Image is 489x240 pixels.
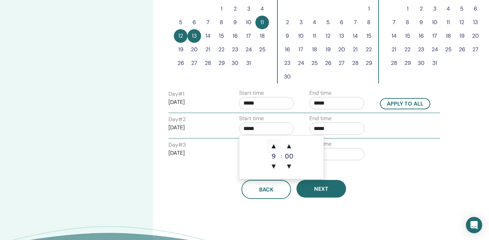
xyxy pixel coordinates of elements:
button: 24 [428,43,441,56]
button: 22 [215,43,228,56]
button: 9 [228,16,242,29]
button: Next [296,180,346,198]
button: 12 [174,29,187,43]
button: 22 [401,43,414,56]
button: 5 [174,16,187,29]
button: 4 [308,16,321,29]
button: 24 [242,43,255,56]
button: 6 [335,16,348,29]
label: Day # 2 [168,115,186,124]
p: [DATE] [168,149,223,157]
button: 20 [469,29,482,43]
label: End time [309,89,331,97]
button: 23 [228,43,242,56]
span: ▲ [267,139,280,153]
button: 26 [174,56,187,70]
button: 10 [242,16,255,29]
button: 1 [401,2,414,16]
button: 21 [387,43,401,56]
div: Open Intercom Messenger [466,217,482,233]
button: 12 [321,29,335,43]
button: 11 [308,29,321,43]
button: 27 [335,56,348,70]
div: 00 [282,153,296,160]
button: 27 [187,56,201,70]
p: [DATE] [168,124,223,132]
div: 9 [267,153,280,160]
button: 5 [321,16,335,29]
button: 14 [348,29,362,43]
button: 19 [321,43,335,56]
button: 15 [362,29,376,43]
button: 8 [401,16,414,29]
button: 13 [469,16,482,29]
button: 30 [228,56,242,70]
button: 29 [401,56,414,70]
button: 11 [255,16,269,29]
button: 17 [428,29,441,43]
button: 28 [387,56,401,70]
button: 16 [228,29,242,43]
button: 7 [387,16,401,29]
button: 1 [215,2,228,16]
button: 5 [455,2,469,16]
button: 26 [321,56,335,70]
button: 10 [294,29,308,43]
button: 2 [414,2,428,16]
button: 19 [455,29,469,43]
button: 16 [414,29,428,43]
button: 17 [242,29,255,43]
button: 3 [242,2,255,16]
span: ▼ [267,160,280,173]
button: 7 [201,16,215,29]
button: 19 [174,43,187,56]
button: 30 [414,56,428,70]
button: 7 [348,16,362,29]
button: 9 [280,29,294,43]
button: 4 [441,2,455,16]
button: 1 [362,2,376,16]
button: 25 [255,43,269,56]
button: 20 [335,43,348,56]
button: 15 [401,29,414,43]
button: 26 [455,43,469,56]
button: 8 [215,16,228,29]
div: : [280,139,282,173]
button: 6 [469,2,482,16]
button: 21 [201,43,215,56]
span: Next [314,185,328,192]
button: 27 [469,43,482,56]
label: End time [309,114,331,123]
button: 23 [414,43,428,56]
button: 17 [294,43,308,56]
label: Day # 1 [168,90,184,98]
button: 11 [441,16,455,29]
button: 25 [441,43,455,56]
p: [DATE] [168,98,223,106]
button: 22 [362,43,376,56]
button: 2 [280,16,294,29]
button: 13 [335,29,348,43]
button: 23 [280,56,294,70]
button: 29 [362,56,376,70]
button: 4 [255,2,269,16]
button: 18 [255,29,269,43]
span: ▲ [282,139,296,153]
button: 31 [428,56,441,70]
button: 8 [362,16,376,29]
span: ▼ [282,160,296,173]
button: 13 [187,29,201,43]
button: 9 [414,16,428,29]
button: 18 [441,29,455,43]
button: 16 [280,43,294,56]
button: 18 [308,43,321,56]
button: 29 [215,56,228,70]
label: Day # 3 [168,141,186,149]
label: Start time [239,89,264,97]
button: 24 [294,56,308,70]
button: Back [241,180,291,199]
button: Apply to all [380,98,430,109]
button: 28 [348,56,362,70]
button: 3 [428,2,441,16]
button: 3 [294,16,308,29]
